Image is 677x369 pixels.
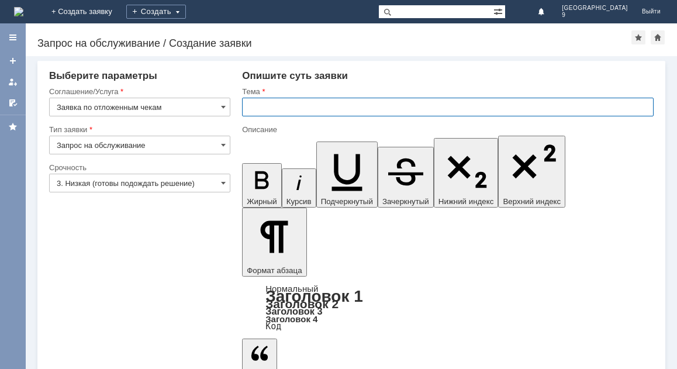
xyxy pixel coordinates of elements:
a: Заголовок 2 [265,297,338,311]
div: Соглашение/Услуга [49,88,228,95]
button: Подчеркнутый [316,142,378,208]
button: Жирный [242,163,282,208]
span: Верхний индекс [503,197,561,206]
div: Тема [242,88,651,95]
span: Жирный [247,197,277,206]
a: Заголовок 1 [265,287,363,305]
button: Верхний индекс [498,136,565,208]
button: Зачеркнутый [378,147,434,208]
button: Нижний индекс [434,138,499,208]
span: Подчеркнутый [321,197,373,206]
img: logo [14,7,23,16]
span: Курсив [286,197,312,206]
span: Нижний индекс [438,197,494,206]
a: Заголовок 4 [265,314,317,324]
a: Создать заявку [4,51,22,70]
a: Мои заявки [4,73,22,91]
span: [GEOGRAPHIC_DATA] [562,5,628,12]
a: Заголовок 3 [265,306,322,316]
a: Нормальный [265,284,318,294]
span: Выберите параметры [49,70,157,81]
span: 9 [562,12,628,19]
div: Сделать домашней страницей [651,30,665,44]
div: Создать [126,5,186,19]
button: Формат абзаца [242,208,306,277]
div: Запрос на обслуживание / Создание заявки [37,37,631,49]
span: Зачеркнутый [382,197,429,206]
a: Перейти на домашнюю страницу [14,7,23,16]
div: Формат абзаца [242,285,654,330]
div: Срочность [49,164,228,171]
div: Добавить в избранное [631,30,645,44]
span: Формат абзаца [247,266,302,275]
div: Описание [242,126,651,133]
div: Тип заявки [49,126,228,133]
span: Расширенный поиск [493,5,505,16]
span: Опишите суть заявки [242,70,348,81]
button: Курсив [282,168,316,208]
a: Мои согласования [4,94,22,112]
a: Код [265,321,281,332]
